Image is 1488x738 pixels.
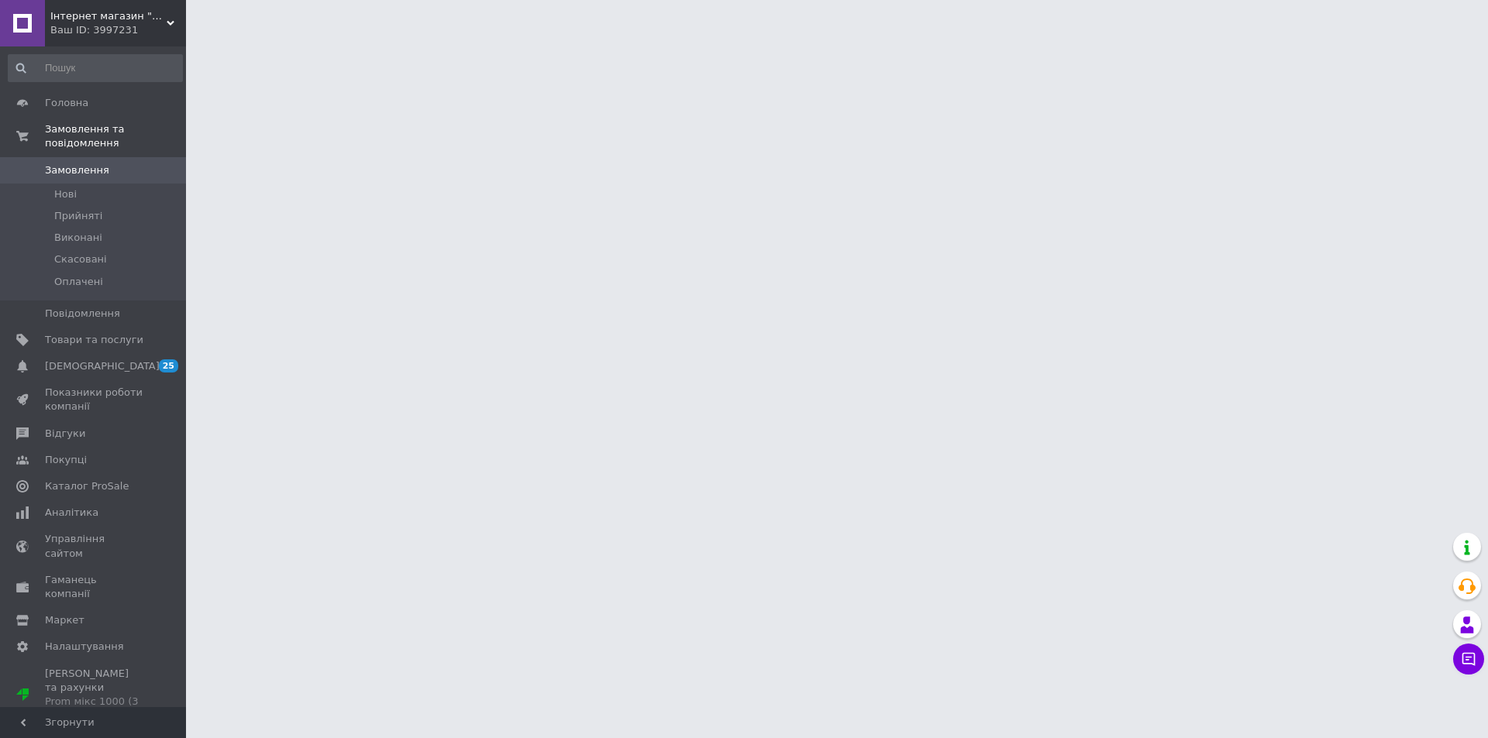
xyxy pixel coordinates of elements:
input: Пошук [8,54,183,82]
span: Відгуки [45,427,85,441]
span: Гаманець компанії [45,573,143,601]
span: Замовлення та повідомлення [45,122,186,150]
span: Інтернет магазин "Select Store" 🛒 Тільки якісні товари за найкращими цінами ✅ [50,9,167,23]
span: 25 [159,359,178,372]
span: Оплачені [54,275,103,289]
div: Prom мікс 1000 (3 місяці) [45,695,143,723]
span: Прийняті [54,209,102,223]
span: Виконані [54,231,102,245]
span: Головна [45,96,88,110]
span: Налаштування [45,640,124,654]
span: Скасовані [54,252,107,266]
span: [PERSON_NAME] та рахунки [45,667,143,723]
span: Повідомлення [45,307,120,321]
span: Управління сайтом [45,532,143,560]
span: Товари та послуги [45,333,143,347]
div: Ваш ID: 3997231 [50,23,186,37]
button: Чат з покупцем [1453,644,1484,674]
span: Замовлення [45,163,109,177]
span: Каталог ProSale [45,479,129,493]
span: Аналітика [45,506,98,520]
span: Нові [54,187,77,201]
span: Маркет [45,613,84,627]
span: [DEMOGRAPHIC_DATA] [45,359,160,373]
span: Покупці [45,453,87,467]
span: Показники роботи компанії [45,386,143,414]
